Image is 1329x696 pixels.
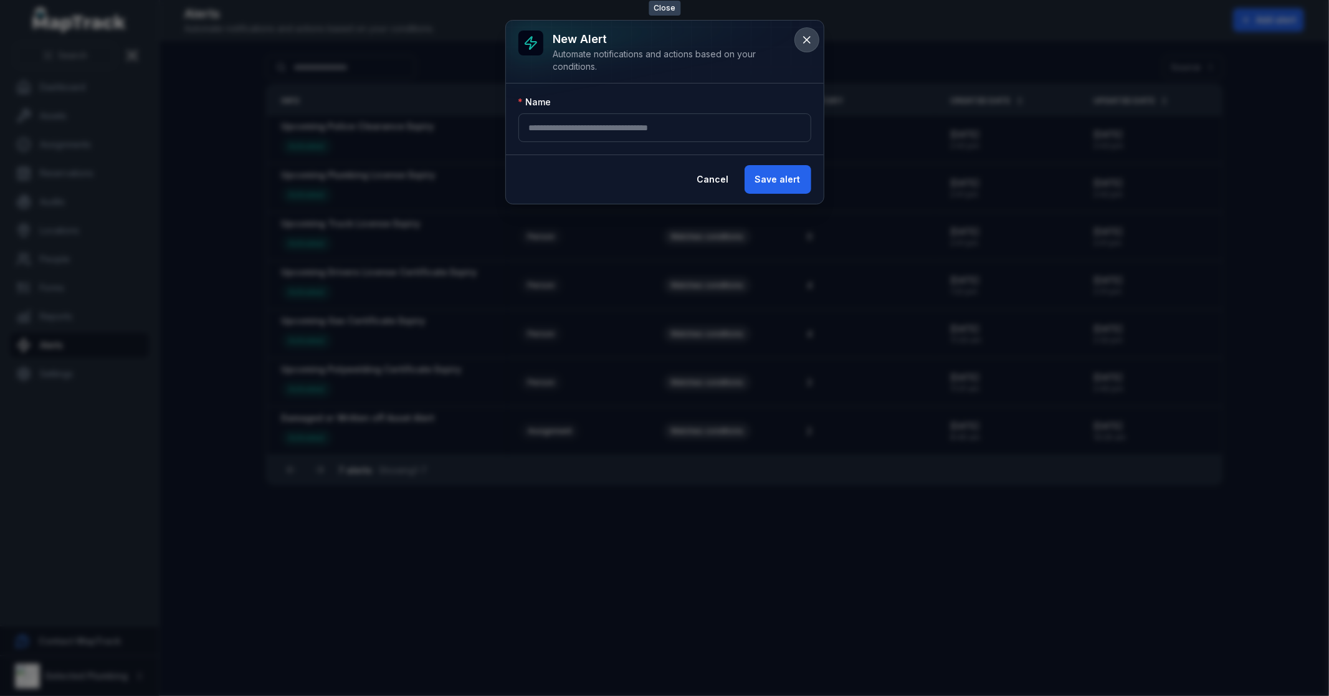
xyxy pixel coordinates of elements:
h3: New alert [553,31,791,48]
label: Name [518,96,551,108]
button: Save alert [745,165,811,194]
button: Cancel [687,165,740,194]
div: Automate notifications and actions based on your conditions. [553,48,791,73]
span: Close [649,1,680,16]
